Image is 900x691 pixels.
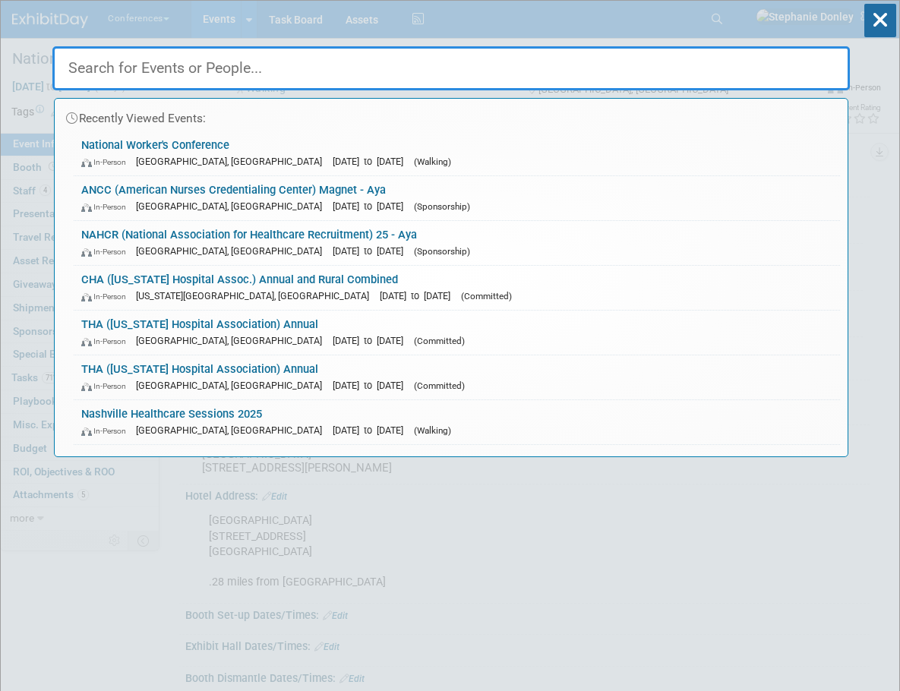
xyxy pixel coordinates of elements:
span: (Sponsorship) [414,201,470,212]
input: Search for Events or People... [52,46,850,90]
span: [DATE] to [DATE] [333,380,411,391]
a: Nashville Healthcare Sessions 2025 In-Person [GEOGRAPHIC_DATA], [GEOGRAPHIC_DATA] [DATE] to [DATE... [74,400,840,444]
a: THA ([US_STATE] Hospital Association) Annual In-Person [GEOGRAPHIC_DATA], [GEOGRAPHIC_DATA] [DATE... [74,311,840,355]
span: (Committed) [461,291,512,301]
span: [DATE] to [DATE] [333,200,411,212]
span: (Committed) [414,380,465,391]
span: In-Person [81,426,133,436]
span: (Committed) [414,336,465,346]
span: [DATE] to [DATE] [380,290,458,301]
a: THA ([US_STATE] Hospital Association) Annual In-Person [GEOGRAPHIC_DATA], [GEOGRAPHIC_DATA] [DATE... [74,355,840,399]
span: [DATE] to [DATE] [333,245,411,257]
span: In-Person [81,381,133,391]
a: NAHCR (National Association for Healthcare Recruitment) 25 - Aya In-Person [GEOGRAPHIC_DATA], [GE... [74,221,840,265]
span: In-Person [81,336,133,346]
span: [DATE] to [DATE] [333,335,411,346]
span: [GEOGRAPHIC_DATA], [GEOGRAPHIC_DATA] [136,335,330,346]
span: [GEOGRAPHIC_DATA], [GEOGRAPHIC_DATA] [136,424,330,436]
span: [DATE] to [DATE] [333,424,411,436]
a: National Worker's Conference In-Person [GEOGRAPHIC_DATA], [GEOGRAPHIC_DATA] [DATE] to [DATE] (Wal... [74,131,840,175]
span: [GEOGRAPHIC_DATA], [GEOGRAPHIC_DATA] [136,200,330,212]
a: ANCC (American Nurses Credentialing Center) Magnet - Aya In-Person [GEOGRAPHIC_DATA], [GEOGRAPHIC... [74,176,840,220]
span: In-Person [81,247,133,257]
span: (Sponsorship) [414,246,470,257]
div: Recently Viewed Events: [62,99,840,131]
span: In-Person [81,292,133,301]
span: [GEOGRAPHIC_DATA], [GEOGRAPHIC_DATA] [136,380,330,391]
span: (Walking) [414,156,451,167]
span: [GEOGRAPHIC_DATA], [GEOGRAPHIC_DATA] [136,156,330,167]
a: CHA ([US_STATE] Hospital Assoc.) Annual and Rural Combined In-Person [US_STATE][GEOGRAPHIC_DATA],... [74,266,840,310]
span: [DATE] to [DATE] [333,156,411,167]
span: In-Person [81,202,133,212]
span: [GEOGRAPHIC_DATA], [GEOGRAPHIC_DATA] [136,245,330,257]
span: [US_STATE][GEOGRAPHIC_DATA], [GEOGRAPHIC_DATA] [136,290,377,301]
span: (Walking) [414,425,451,436]
span: In-Person [81,157,133,167]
